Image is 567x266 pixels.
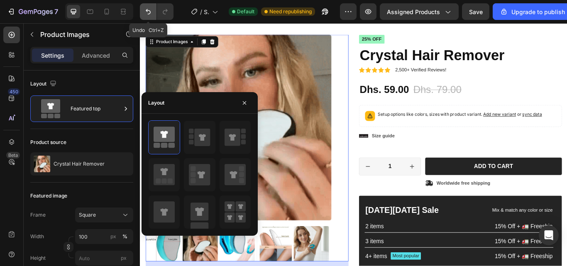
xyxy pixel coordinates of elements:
[200,7,202,16] span: /
[263,233,369,242] p: 2 items
[237,8,254,15] span: Default
[276,157,307,177] input: quantity
[438,103,469,110] span: or
[462,3,489,20] button: Save
[469,8,483,15] span: Save
[446,103,469,110] span: sync data
[204,7,209,16] span: Shopify Original Product Template
[41,51,64,60] p: Settings
[108,232,118,242] button: %
[120,232,130,242] button: px
[6,152,20,159] div: Beta
[30,233,44,240] label: Width
[140,23,567,266] iframe: Design area
[500,7,565,16] div: Upgrade to publish
[79,211,96,219] span: Square
[30,192,67,200] div: Featured image
[40,29,111,39] p: Product Images
[30,254,46,262] label: Height
[75,251,133,266] input: px
[75,207,133,222] button: Square
[30,139,66,146] div: Product source
[121,255,127,261] span: px
[263,250,369,259] p: 3 items
[277,102,469,111] p: Setup options like colors, sizes with product variant.
[332,157,492,177] button: Add to cart
[318,69,376,86] div: Dhs. 79.00
[298,51,357,59] p: 2,500+ Verified Reviews!
[307,157,327,177] button: increment
[539,225,559,245] div: Open Intercom Messenger
[148,99,164,107] div: Layout
[269,8,312,15] span: Need republishing
[387,7,440,16] span: Assigned Products
[8,88,20,95] div: 450
[255,69,315,86] div: Dhs. 59.00
[256,157,276,177] button: decrement
[270,128,297,135] p: Size guide
[34,156,50,172] img: product feature img
[374,233,481,242] p: 15% Off + 🚛 Freeship
[75,229,133,244] input: px%
[30,211,46,219] label: Frame
[3,3,62,20] button: 7
[346,183,408,190] p: Worldwide free shipping
[122,233,127,240] div: %
[30,78,58,90] div: Layout
[255,26,492,49] h1: Crystal Hair Remover
[374,215,481,222] p: Mix & match any color or size
[54,7,58,17] p: 7
[400,103,438,110] span: Add new variant
[263,212,369,225] p: [DATE][DATE] Sale
[54,161,105,167] p: Crystal Hair Remover
[82,51,110,60] p: Advanced
[71,99,121,118] div: Featured top
[389,163,435,171] div: Add to cart
[110,233,116,240] div: px
[140,3,174,20] div: Undo/Redo
[374,250,481,259] p: 15% Off + 🚛 Freeship
[380,3,459,20] button: Assigned Products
